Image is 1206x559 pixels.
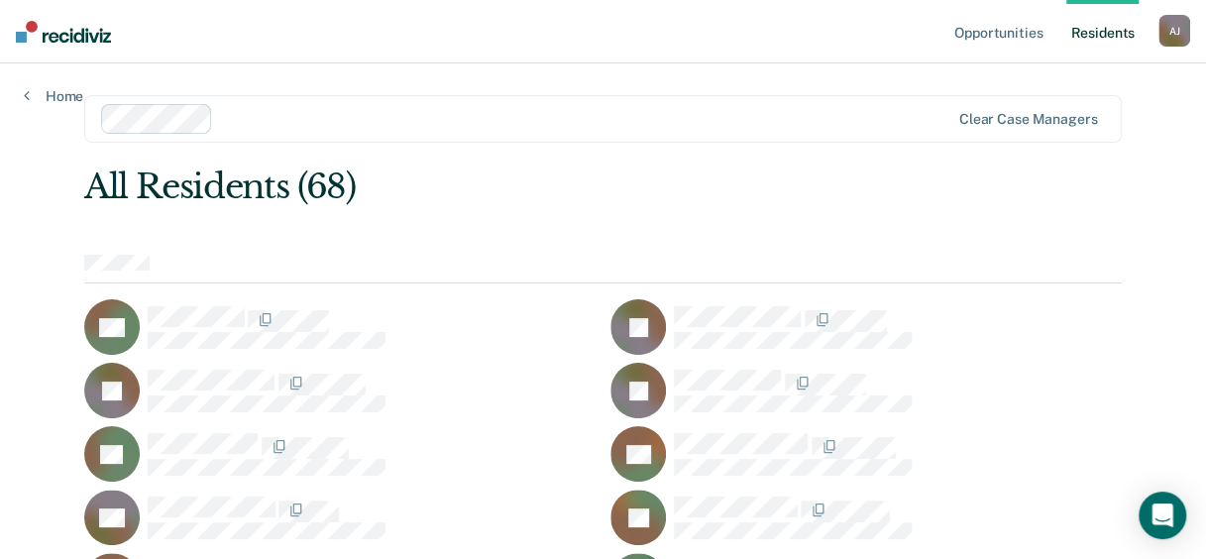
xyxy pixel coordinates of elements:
[1158,15,1190,47] div: A J
[1158,15,1190,47] button: AJ
[959,111,1097,128] div: Clear case managers
[16,21,111,43] img: Recidiviz
[1139,492,1186,539] div: Open Intercom Messenger
[84,167,915,207] div: All Residents (68)
[24,87,83,105] a: Home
